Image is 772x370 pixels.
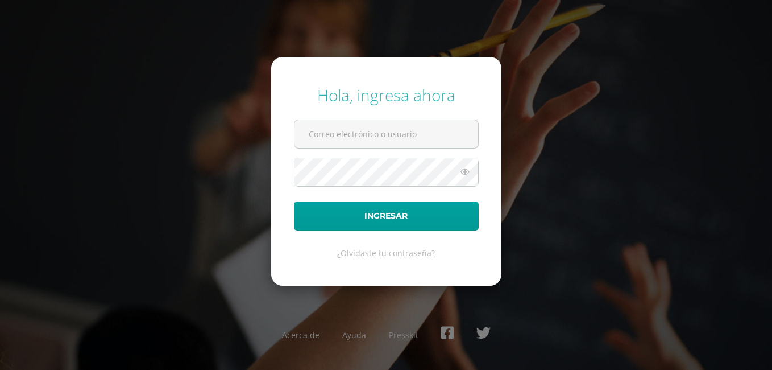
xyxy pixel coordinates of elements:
[294,120,478,148] input: Correo electrónico o usuario
[294,84,479,106] div: Hola, ingresa ahora
[342,330,366,340] a: Ayuda
[337,248,435,258] a: ¿Olvidaste tu contraseña?
[294,202,479,231] button: Ingresar
[389,330,418,340] a: Presskit
[282,330,319,340] a: Acerca de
